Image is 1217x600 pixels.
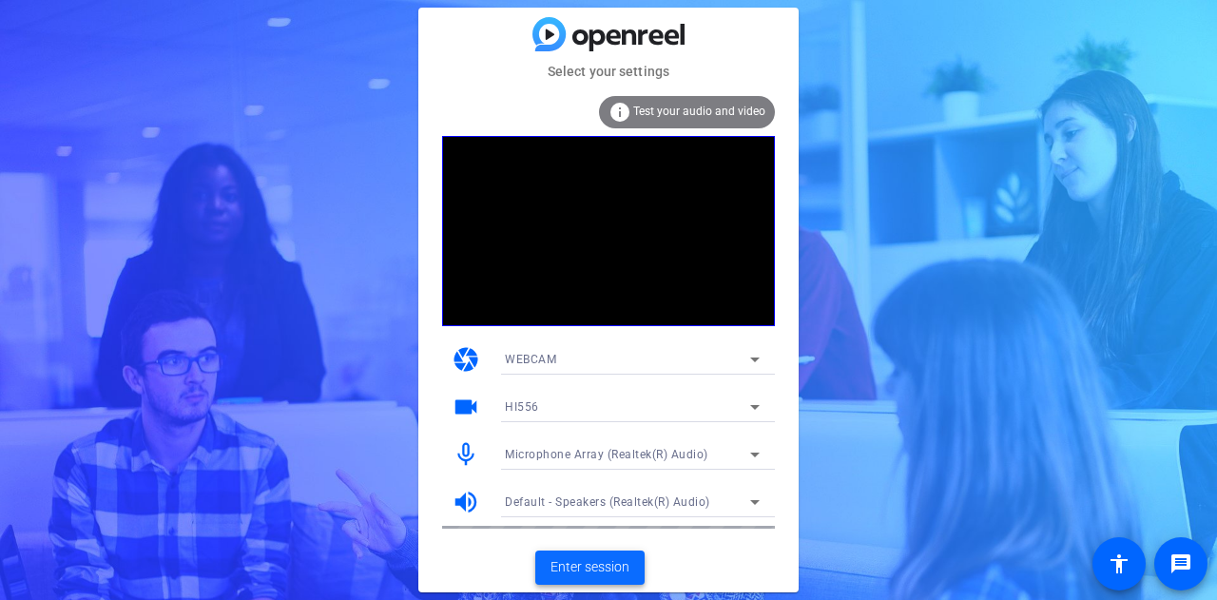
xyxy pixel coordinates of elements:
mat-icon: message [1169,552,1192,575]
mat-card-subtitle: Select your settings [418,61,799,82]
span: WEBCAM [505,353,556,366]
mat-icon: accessibility [1108,552,1130,575]
mat-icon: camera [452,345,480,374]
span: HI556 [505,400,539,414]
img: blue-gradient.svg [532,17,685,50]
span: Test your audio and video [633,105,765,118]
mat-icon: mic_none [452,440,480,469]
mat-icon: volume_up [452,488,480,516]
span: Microphone Array (Realtek(R) Audio) [505,448,708,461]
mat-icon: videocam [452,393,480,421]
span: Default - Speakers (Realtek(R) Audio) [505,495,710,509]
mat-icon: info [608,101,631,124]
button: Enter session [535,551,645,585]
span: Enter session [551,557,629,577]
